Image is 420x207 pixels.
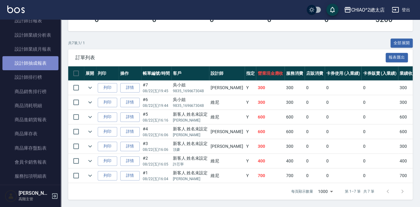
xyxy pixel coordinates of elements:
p: 頂豪 [173,147,208,152]
td: [PERSON_NAME] [209,139,244,154]
td: 600 [398,110,418,124]
img: Logo [7,5,25,13]
p: 08/22 (五) 19:44 [143,103,170,108]
td: 600 [285,125,305,139]
td: Y [245,81,256,95]
td: 0 [325,139,362,154]
th: 卡券販賣 (入業績) [361,66,398,81]
td: 0 [305,154,325,168]
td: 0 [305,125,325,139]
td: 0 [325,81,362,95]
button: 列印 [98,83,117,93]
a: 商品消耗明細 [2,99,58,113]
button: 報表匯出 [386,53,408,62]
td: #6 [141,95,171,110]
button: expand row [86,171,95,180]
th: 帳單編號/時間 [141,66,171,81]
td: Y [245,169,256,183]
button: 列印 [98,142,117,151]
div: 新客人 姓名未設定 [173,170,208,176]
div: 吳小姐 [173,96,208,103]
div: 1000 [316,183,335,200]
button: 列印 [98,112,117,122]
a: 詳情 [120,112,140,122]
td: 維尼 [209,169,244,183]
td: #7 [141,81,171,95]
p: 08/22 (五) 16:05 [143,162,170,167]
button: expand row [86,156,95,165]
p: 08/22 (五) 16:04 [143,176,170,182]
a: 設計師業績月報表 [2,42,58,56]
a: 報表匯出 [386,54,408,60]
td: 400 [285,154,305,168]
a: 服務扣項明細表 [2,169,58,183]
td: Y [245,139,256,154]
td: 0 [325,110,362,124]
button: 列印 [98,98,117,107]
div: 新客人 姓名未設定 [173,126,208,132]
th: 服務消費 [285,66,305,81]
a: 商品進銷貨報表 [2,113,58,127]
img: Person [5,190,17,202]
td: 300 [285,139,305,154]
p: [PERSON_NAME] [173,176,208,182]
a: 設計師業績分析表 [2,28,58,42]
p: 第 1–7 筆 共 7 筆 [345,189,374,194]
button: CHIAO^2總太店 [341,4,387,16]
button: expand row [86,98,95,107]
p: 08/22 (五) 19:45 [143,88,170,94]
th: 客戶 [171,66,209,81]
a: 設計師排行榜 [2,70,58,84]
td: 0 [361,139,398,154]
td: #2 [141,154,171,168]
td: 0 [305,81,325,95]
div: 新客人 姓名未設定 [173,140,208,147]
th: 設計師 [209,66,244,81]
td: 0 [305,95,325,110]
button: expand row [86,127,95,136]
a: 設計師抽成報表 [2,56,58,70]
td: 300 [285,81,305,95]
div: 新客人 姓名未設定 [173,155,208,162]
button: save [326,4,338,16]
button: 登出 [389,4,413,16]
th: 操作 [119,66,141,81]
button: 全部展開 [390,38,413,48]
td: 0 [325,154,362,168]
td: 600 [256,125,285,139]
div: 吳小姐 [173,82,208,88]
p: 共 7 筆, 1 / 1 [68,40,85,46]
a: 單一服務項目查詢 [2,183,58,197]
a: 詳情 [120,98,140,107]
td: Y [245,110,256,124]
td: #4 [141,125,171,139]
a: 商品庫存表 [2,127,58,141]
td: 300 [256,139,285,154]
div: 新客人 姓名未設定 [173,111,208,118]
td: 700 [256,169,285,183]
a: 會員卡銷售報表 [2,155,58,169]
td: 600 [256,110,285,124]
p: [PERSON_NAME] [173,132,208,138]
button: 列印 [98,156,117,166]
th: 店販消費 [305,66,325,81]
td: 0 [325,95,362,110]
td: 維尼 [209,154,244,168]
span: 訂單列表 [75,55,386,61]
p: 08/22 (五) 16:06 [143,132,170,138]
td: 300 [398,95,418,110]
td: #1 [141,169,171,183]
p: 08/22 (五) 16:16 [143,118,170,123]
td: 0 [305,169,325,183]
td: 維尼 [209,95,244,110]
td: 0 [305,139,325,154]
button: expand row [86,142,95,151]
p: 9835_1696673048 [173,103,208,108]
td: 0 [361,81,398,95]
p: 08/22 (五) 16:06 [143,147,170,152]
td: 300 [398,139,418,154]
td: 300 [256,81,285,95]
td: 400 [398,154,418,168]
div: CHIAO^2總太店 [351,6,385,14]
th: 列印 [96,66,119,81]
